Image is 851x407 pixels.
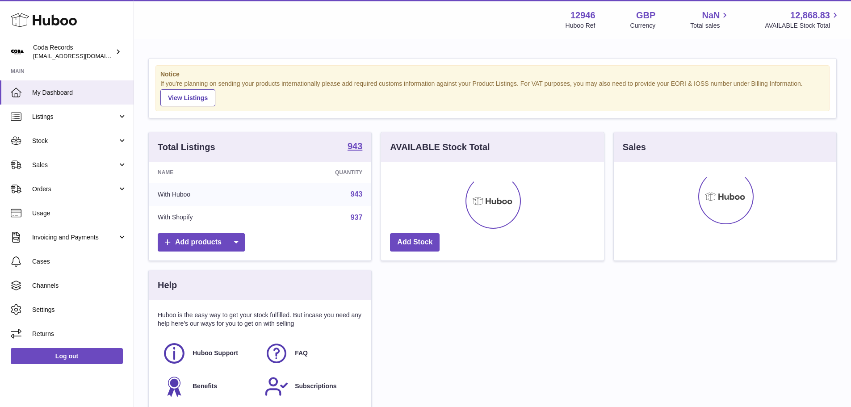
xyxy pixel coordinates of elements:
strong: Notice [160,70,825,79]
a: View Listings [160,89,215,106]
span: Orders [32,185,117,193]
span: Total sales [690,21,730,30]
img: haz@pcatmedia.com [11,45,24,59]
div: Currency [630,21,656,30]
div: Coda Records [33,43,113,60]
strong: 943 [348,142,362,151]
a: 943 [351,190,363,198]
a: Add products [158,233,245,252]
span: Channels [32,281,127,290]
th: Name [149,162,269,183]
a: FAQ [264,341,358,365]
th: Quantity [269,162,372,183]
a: NaN Total sales [690,9,730,30]
div: If you're planning on sending your products internationally please add required customs informati... [160,80,825,106]
strong: GBP [636,9,655,21]
strong: 12946 [570,9,595,21]
a: Add Stock [390,233,440,252]
span: My Dashboard [32,88,127,97]
span: 12,868.83 [790,9,830,21]
span: Cases [32,257,127,266]
a: Huboo Support [162,341,256,365]
a: Log out [11,348,123,364]
span: Settings [32,306,127,314]
h3: Sales [623,141,646,153]
span: Invoicing and Payments [32,233,117,242]
span: Stock [32,137,117,145]
h3: AVAILABLE Stock Total [390,141,490,153]
a: 12,868.83 AVAILABLE Stock Total [765,9,840,30]
span: FAQ [295,349,308,357]
span: [EMAIL_ADDRESS][DOMAIN_NAME] [33,52,131,59]
span: AVAILABLE Stock Total [765,21,840,30]
div: Huboo Ref [566,21,595,30]
h3: Total Listings [158,141,215,153]
span: Huboo Support [193,349,238,357]
a: 943 [348,142,362,152]
span: Returns [32,330,127,338]
a: 937 [351,214,363,221]
p: Huboo is the easy way to get your stock fulfilled. But incase you need any help here's our ways f... [158,311,362,328]
span: Usage [32,209,127,218]
span: Subscriptions [295,382,336,390]
h3: Help [158,279,177,291]
span: NaN [702,9,720,21]
span: Benefits [193,382,217,390]
td: With Shopify [149,206,269,229]
a: Benefits [162,374,256,399]
span: Listings [32,113,117,121]
span: Sales [32,161,117,169]
a: Subscriptions [264,374,358,399]
td: With Huboo [149,183,269,206]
